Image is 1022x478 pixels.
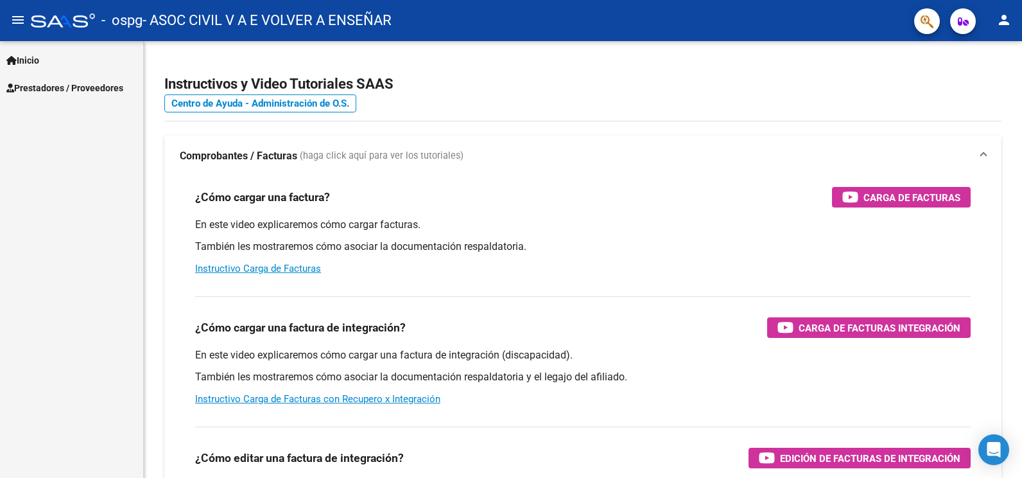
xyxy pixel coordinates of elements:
[143,6,392,35] span: - ASOC CIVIL V A E VOLVER A ENSEÑAR
[799,320,960,336] span: Carga de Facturas Integración
[164,72,1001,96] h2: Instructivos y Video Tutoriales SAAS
[195,218,971,232] p: En este video explicaremos cómo cargar facturas.
[10,12,26,28] mat-icon: menu
[195,319,406,337] h3: ¿Cómo cargar una factura de integración?
[780,450,960,466] span: Edición de Facturas de integración
[195,240,971,254] p: También les mostraremos cómo asociar la documentación respaldatoria.
[6,81,123,95] span: Prestadores / Proveedores
[6,53,39,67] span: Inicio
[996,12,1012,28] mat-icon: person
[863,190,960,206] span: Carga de Facturas
[978,434,1009,465] div: Open Intercom Messenger
[195,263,321,274] a: Instructivo Carga de Facturas
[164,94,356,112] a: Centro de Ayuda - Administración de O.S.
[195,348,971,362] p: En este video explicaremos cómo cargar una factura de integración (discapacidad).
[749,448,971,468] button: Edición de Facturas de integración
[101,6,143,35] span: - ospg
[195,188,330,206] h3: ¿Cómo cargar una factura?
[300,149,463,163] span: (haga click aquí para ver los tutoriales)
[164,136,1001,177] mat-expansion-panel-header: Comprobantes / Facturas (haga click aquí para ver los tutoriales)
[195,370,971,384] p: También les mostraremos cómo asociar la documentación respaldatoria y el legajo del afiliado.
[832,187,971,208] button: Carga de Facturas
[767,317,971,338] button: Carga de Facturas Integración
[195,393,440,405] a: Instructivo Carga de Facturas con Recupero x Integración
[195,449,404,467] h3: ¿Cómo editar una factura de integración?
[180,149,297,163] strong: Comprobantes / Facturas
